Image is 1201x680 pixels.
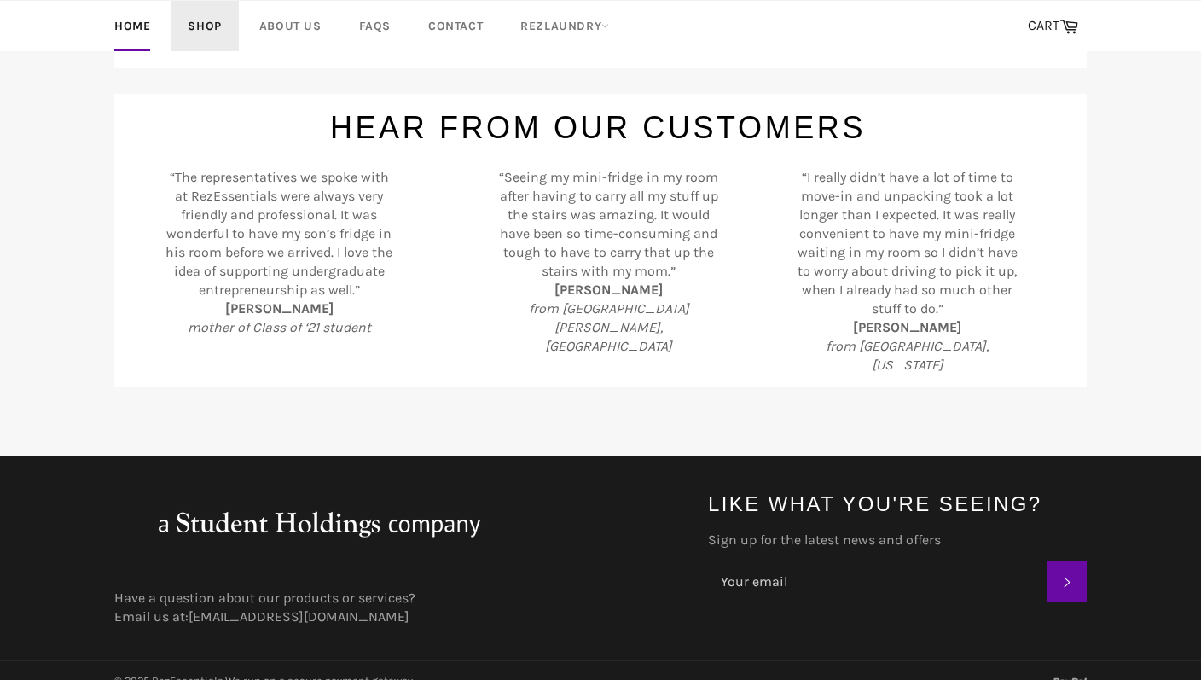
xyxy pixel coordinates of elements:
[826,338,989,373] i: from [GEOGRAPHIC_DATA], [US_STATE]
[242,1,339,51] a: About Us
[1019,9,1087,44] a: CART
[411,1,500,51] a: Contact
[171,1,238,51] a: Shop
[475,168,725,375] div: “Seeing my mini-fridge in my room after having to carry all my stuff up the stairs was amazing. I...
[853,319,961,335] b: [PERSON_NAME]
[708,490,1087,518] h4: Like what you're seeing?
[708,561,1047,602] input: Your email
[774,168,1024,375] div: “I really didn’t have a lot of time to move-in and unpacking took a lot longer than I expected. I...
[188,319,371,335] i: mother of Class of ‘21 student
[97,94,1087,149] h1: Hear From Our Customers
[503,1,626,51] a: RezLaundry
[114,490,524,558] img: aStudentHoldingsNFPcompany_large.png
[189,608,409,625] a: [EMAIL_ADDRESS][DOMAIN_NAME]
[529,300,689,354] i: from [GEOGRAPHIC_DATA][PERSON_NAME], [GEOGRAPHIC_DATA]
[342,1,408,51] a: FAQs
[554,282,663,298] b: [PERSON_NAME]
[97,589,691,626] div: Have a question about our products or services? Email us at:
[146,168,396,356] div: “The representatives we spoke with at RezEssentials were always very friendly and professional. I...
[708,531,1087,549] label: Sign up for the latest news and offers
[225,300,334,317] b: [PERSON_NAME]
[97,1,167,51] a: Home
